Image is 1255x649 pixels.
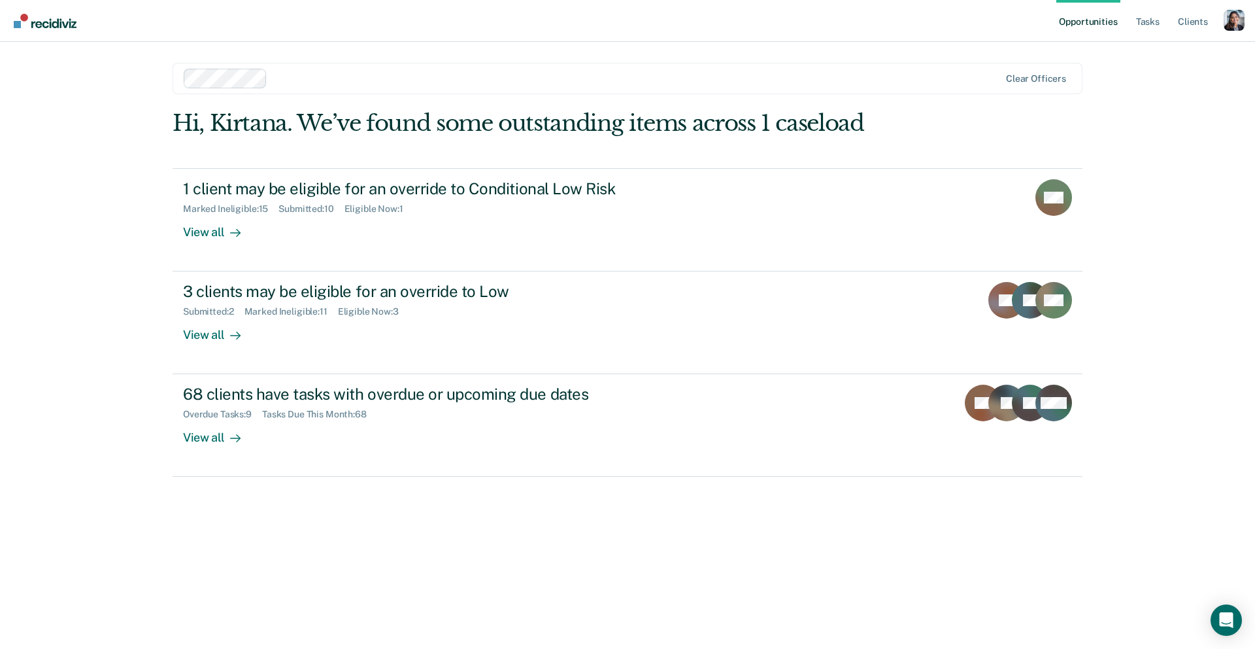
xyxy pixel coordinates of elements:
[183,203,278,215] div: Marked Ineligible : 15
[173,374,1082,477] a: 68 clients have tasks with overdue or upcoming due datesOverdue Tasks:9Tasks Due This Month:68Vie...
[14,14,76,28] img: Recidiviz
[183,385,642,404] div: 68 clients have tasks with overdue or upcoming due dates
[1006,73,1066,84] div: Clear officers
[1224,10,1245,31] button: Profile dropdown button
[183,306,244,317] div: Submitted : 2
[278,203,344,215] div: Submitted : 10
[183,214,256,239] div: View all
[183,282,642,301] div: 3 clients may be eligible for an override to Low
[183,179,642,198] div: 1 client may be eligible for an override to Conditional Low Risk
[173,110,901,137] div: Hi, Kirtana. We’ve found some outstanding items across 1 caseload
[183,409,262,420] div: Overdue Tasks : 9
[173,168,1082,272] a: 1 client may be eligible for an override to Conditional Low RiskMarked Ineligible:15Submitted:10E...
[173,272,1082,374] a: 3 clients may be eligible for an override to LowSubmitted:2Marked Ineligible:11Eligible Now:3View...
[262,409,377,420] div: Tasks Due This Month : 68
[344,203,414,215] div: Eligible Now : 1
[183,317,256,343] div: View all
[1211,605,1242,636] div: Open Intercom Messenger
[338,306,409,317] div: Eligible Now : 3
[183,420,256,446] div: View all
[244,306,338,317] div: Marked Ineligible : 11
